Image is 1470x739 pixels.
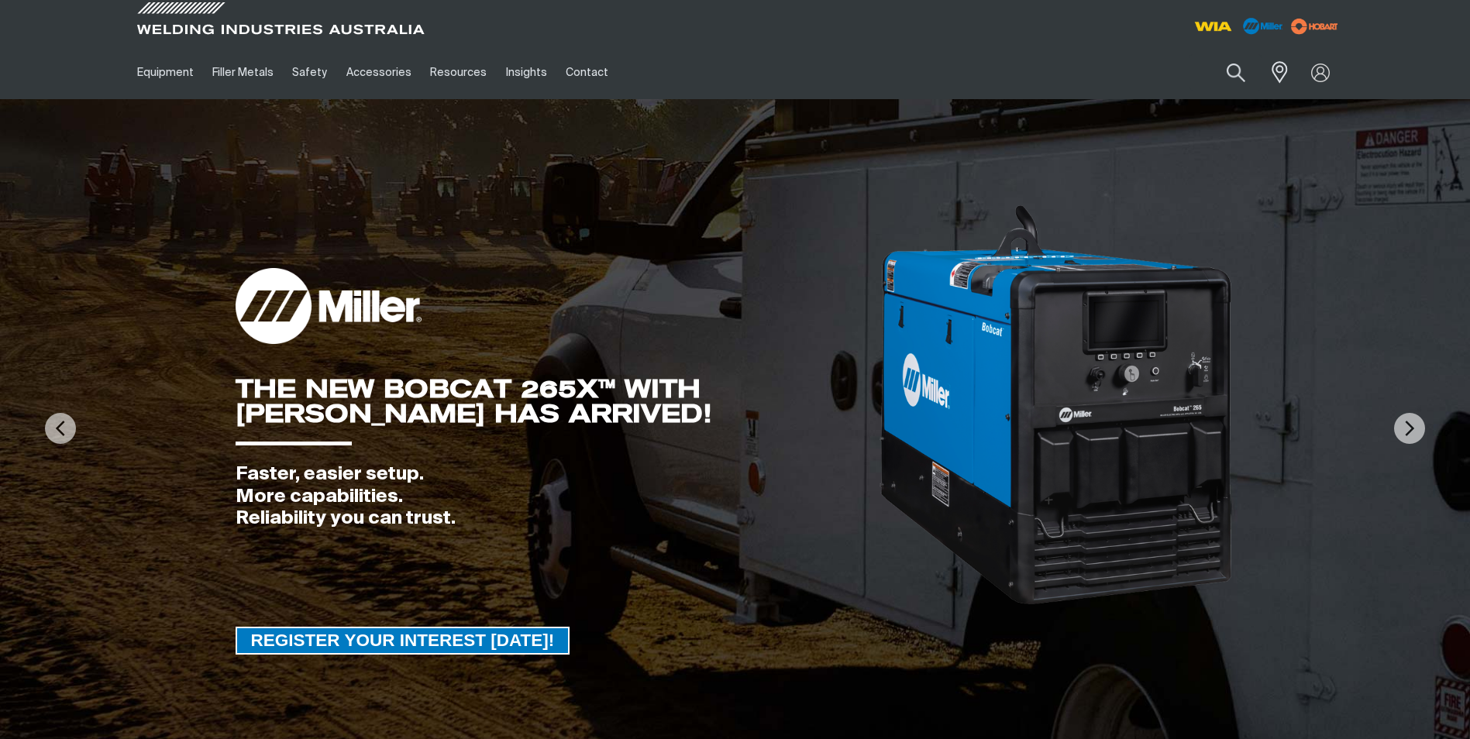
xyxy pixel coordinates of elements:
[1286,15,1343,38] img: miller
[236,463,879,530] div: Faster, easier setup. More capabilities. Reliability you can trust.
[236,627,570,655] a: REGISTER YOUR INTEREST TODAY!
[496,46,556,99] a: Insights
[1189,54,1262,91] input: Product name or item number...
[128,46,1039,99] nav: Main
[237,627,569,655] span: REGISTER YOUR INTEREST [DATE]!
[283,46,336,99] a: Safety
[1210,54,1262,91] button: Search products
[421,46,496,99] a: Resources
[236,376,879,426] div: THE NEW BOBCAT 265X™ WITH [PERSON_NAME] HAS ARRIVED!
[337,46,421,99] a: Accessories
[128,46,203,99] a: Equipment
[45,413,76,444] img: PrevArrow
[203,46,283,99] a: Filler Metals
[1394,413,1425,444] img: NextArrow
[556,46,618,99] a: Contact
